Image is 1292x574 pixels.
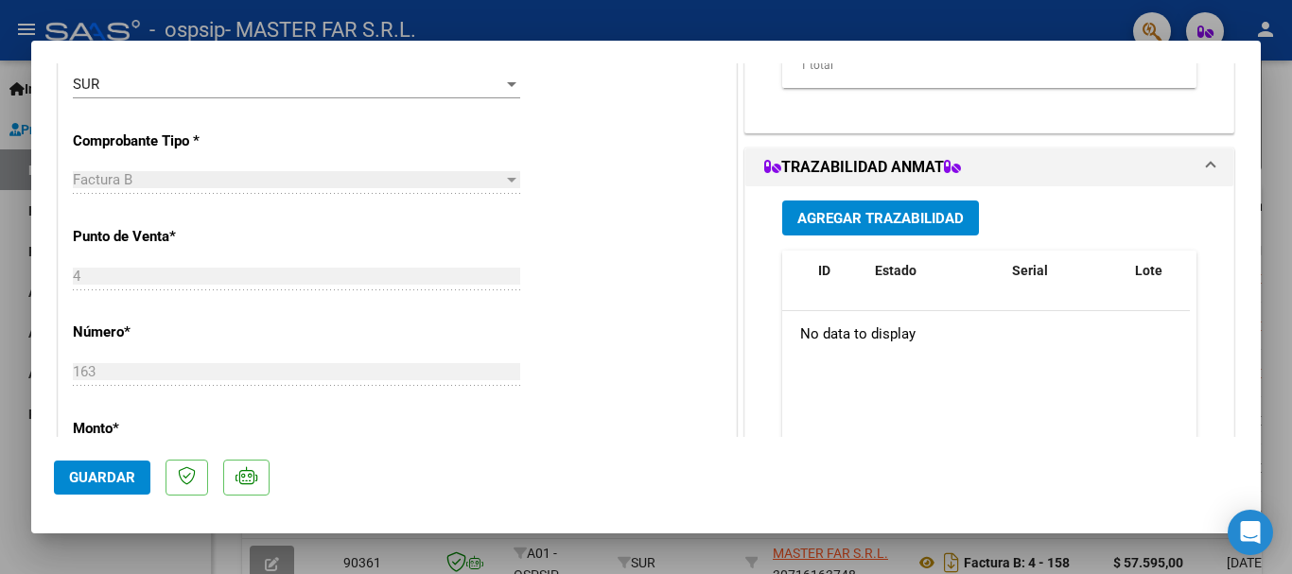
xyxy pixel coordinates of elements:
p: Monto [73,418,268,440]
span: Guardar [69,469,135,486]
p: Comprobante Tipo * [73,130,268,152]
span: Factura B [73,171,132,188]
button: Agregar Trazabilidad [782,200,979,235]
datatable-header-cell: Estado [867,251,1004,313]
span: Serial [1012,263,1048,278]
h1: TRAZABILIDAD ANMAT [764,156,961,179]
span: Lote [1135,263,1162,278]
div: No data to display [782,311,1190,358]
p: Número [73,322,268,343]
mat-expansion-panel-header: TRAZABILIDAD ANMAT [745,148,1233,186]
button: Guardar [54,461,150,495]
span: SUR [73,76,99,93]
datatable-header-cell: Lote [1127,251,1208,313]
p: Punto de Venta [73,226,268,248]
datatable-header-cell: Serial [1004,251,1127,313]
datatable-header-cell: ID [811,251,867,313]
span: ID [818,263,830,278]
div: Open Intercom Messenger [1228,510,1273,555]
div: 1 total [782,42,1196,89]
span: Estado [875,263,917,278]
span: Agregar Trazabilidad [797,210,964,227]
